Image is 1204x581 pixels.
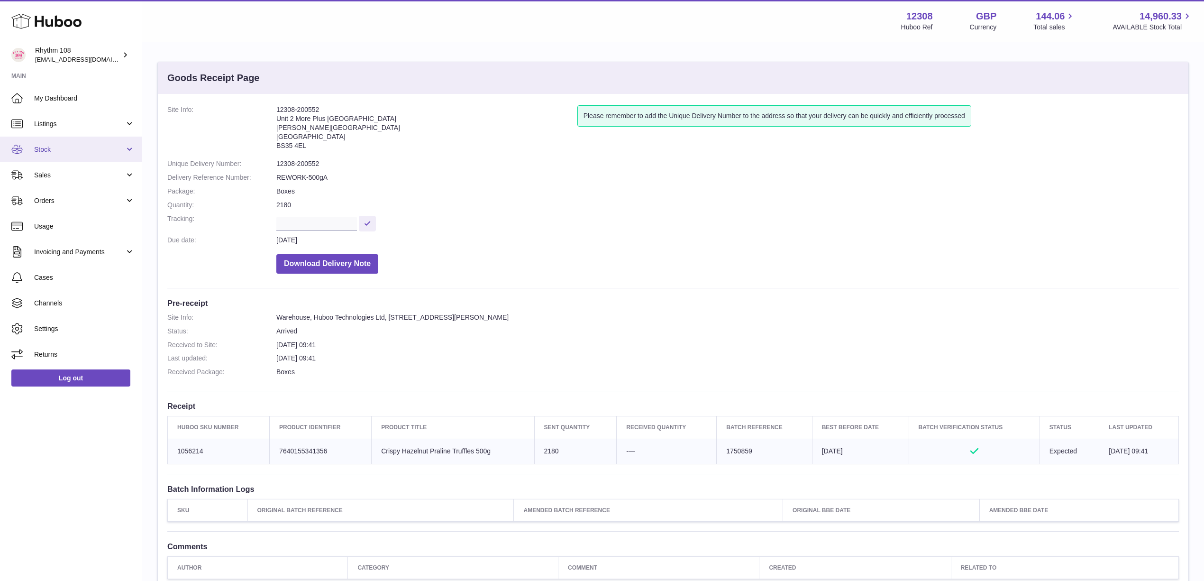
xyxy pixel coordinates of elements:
dt: Tracking: [167,214,276,231]
th: Batch Verification Status [909,416,1040,439]
span: Orders [34,196,125,205]
a: 14,960.33 AVAILABLE Stock Total [1113,10,1193,32]
th: Related to [951,557,1178,579]
dd: [DATE] 09:41 [276,341,1179,350]
h3: Batch Information Logs [167,484,1179,494]
th: Last updated [1099,416,1179,439]
th: Original BBE Date [783,499,980,522]
td: -— [617,439,717,464]
td: Crispy Hazelnut Praline Truffles 500g [372,439,534,464]
span: [EMAIL_ADDRESS][DOMAIN_NAME] [35,55,139,63]
dd: Arrived [276,327,1179,336]
th: Amended Batch Reference [514,499,783,522]
span: Returns [34,350,135,359]
dt: Status: [167,327,276,336]
span: Invoicing and Payments [34,248,125,257]
dd: [DATE] 09:41 [276,354,1179,363]
th: SKU [168,499,248,522]
a: 144.06 Total sales [1033,10,1076,32]
th: Received Quantity [617,416,717,439]
td: 1750859 [717,439,812,464]
th: Status [1040,416,1099,439]
span: Listings [34,120,125,129]
span: Total sales [1033,23,1076,32]
th: Author [168,557,348,579]
th: Created [759,557,951,579]
dt: Quantity: [167,201,276,210]
dt: Received Package: [167,368,276,377]
dd: REWORK-500gA [276,173,1179,182]
span: My Dashboard [34,94,135,103]
span: Settings [34,324,135,333]
th: Product title [372,416,534,439]
div: Currency [970,23,997,32]
dt: Site Info: [167,105,276,155]
th: Amended BBE Date [979,499,1178,522]
th: Huboo SKU Number [168,416,270,439]
th: Best Before Date [812,416,909,439]
th: Sent Quantity [534,416,617,439]
dt: Site Info: [167,313,276,322]
td: Expected [1040,439,1099,464]
dt: Last updated: [167,354,276,363]
strong: 12308 [906,10,933,23]
dd: [DATE] [276,236,1179,245]
h3: Comments [167,541,1179,552]
td: 1056214 [168,439,270,464]
dt: Due date: [167,236,276,245]
td: 7640155341356 [270,439,372,464]
address: 12308-200552 Unit 2 More Plus [GEOGRAPHIC_DATA] [PERSON_NAME][GEOGRAPHIC_DATA] [GEOGRAPHIC_DATA] ... [276,105,577,155]
th: Original Batch Reference [247,499,514,522]
h3: Pre-receipt [167,298,1179,308]
div: Huboo Ref [901,23,933,32]
th: Product Identifier [270,416,372,439]
td: 2180 [534,439,617,464]
a: Log out [11,369,130,387]
td: [DATE] [812,439,909,464]
td: [DATE] 09:41 [1099,439,1179,464]
span: 144.06 [1036,10,1065,23]
h3: Goods Receipt Page [167,72,260,84]
dt: Delivery Reference Number: [167,173,276,182]
span: Stock [34,145,125,154]
span: 14,960.33 [1140,10,1182,23]
h3: Receipt [167,401,1179,411]
span: Cases [34,273,135,282]
th: Batch Reference [717,416,812,439]
span: Channels [34,299,135,308]
div: Rhythm 108 [35,46,120,64]
div: Please remember to add the Unique Delivery Number to the address so that your delivery can be qui... [577,105,971,127]
strong: GBP [976,10,996,23]
img: orders@rhythm108.com [11,48,26,62]
span: AVAILABLE Stock Total [1113,23,1193,32]
th: Category [348,557,558,579]
dd: 2180 [276,201,1179,210]
dd: Boxes [276,368,1179,377]
dd: Boxes [276,187,1179,196]
dt: Package: [167,187,276,196]
button: Download Delivery Note [276,254,378,274]
span: Usage [34,222,135,231]
dt: Unique Delivery Number: [167,159,276,168]
span: Sales [34,171,125,180]
dt: Received to Site: [167,341,276,350]
dd: Warehouse, Huboo Technologies Ltd, [STREET_ADDRESS][PERSON_NAME] [276,313,1179,322]
dd: 12308-200552 [276,159,1179,168]
th: Comment [558,557,759,579]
